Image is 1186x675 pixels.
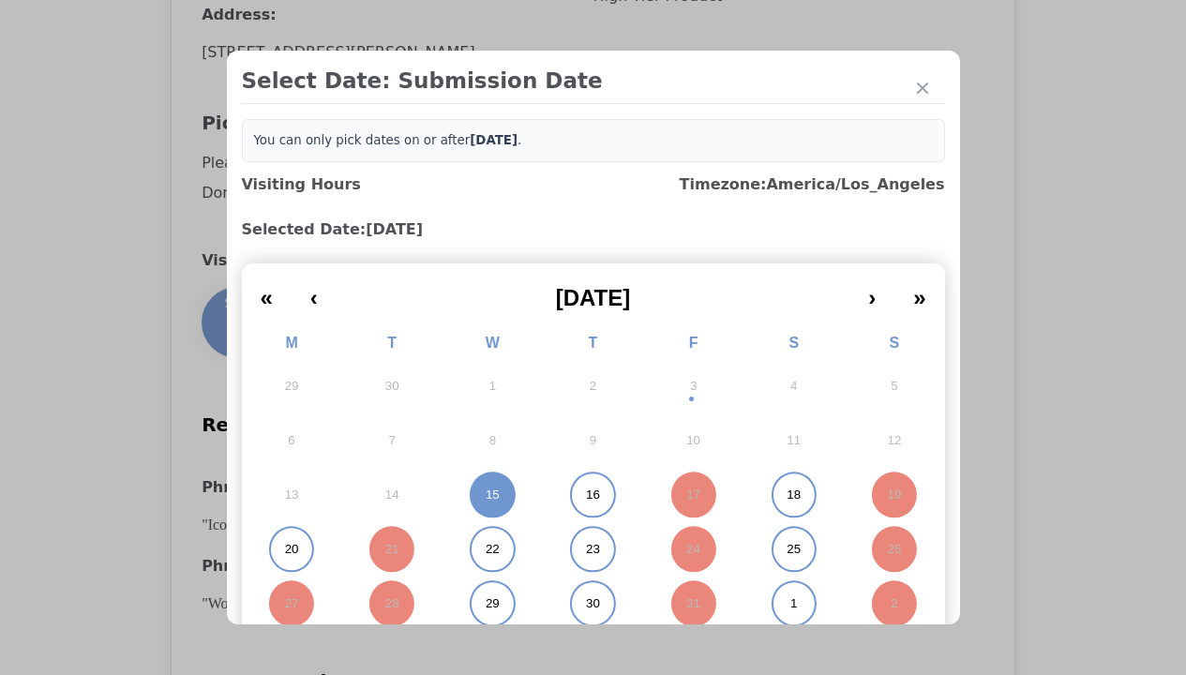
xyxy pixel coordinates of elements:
[443,413,543,468] button: October 8, 2025
[686,541,700,558] abbr: October 24, 2025
[888,432,902,449] abbr: October 12, 2025
[385,487,399,503] abbr: October 14, 2025
[486,595,500,612] abbr: October 29, 2025
[894,271,944,312] button: »
[788,335,799,351] abbr: Saturday
[589,335,598,351] abbr: Thursday
[285,541,299,558] abbr: October 20, 2025
[292,271,337,312] button: ‹
[643,468,743,522] button: October 17, 2025
[242,66,945,96] h2: Select Date: Submission Date
[486,487,500,503] abbr: October 15, 2025
[686,432,700,449] abbr: October 10, 2025
[888,487,902,503] abbr: October 19, 2025
[342,359,443,413] button: September 30, 2025
[489,378,496,395] abbr: October 1, 2025
[680,173,945,196] h3: Timezone: America/Los_Angeles
[586,487,600,503] abbr: October 16, 2025
[686,487,700,503] abbr: October 17, 2025
[743,577,844,631] button: November 1, 2025
[543,359,643,413] button: October 2, 2025
[288,432,294,449] abbr: October 6, 2025
[844,468,944,522] button: October 19, 2025
[486,335,500,351] abbr: Wednesday
[543,468,643,522] button: October 16, 2025
[844,522,944,577] button: October 26, 2025
[285,595,299,612] abbr: October 27, 2025
[743,413,844,468] button: October 11, 2025
[844,577,944,631] button: November 2, 2025
[890,335,900,351] abbr: Sunday
[743,359,844,413] button: October 4, 2025
[543,413,643,468] button: October 9, 2025
[556,285,631,310] span: [DATE]
[844,413,944,468] button: October 12, 2025
[844,359,944,413] button: October 5, 2025
[543,522,643,577] button: October 23, 2025
[242,413,342,468] button: October 6, 2025
[387,335,397,351] abbr: Tuesday
[342,468,443,522] button: October 14, 2025
[590,378,596,395] abbr: October 2, 2025
[690,378,697,395] abbr: October 3, 2025
[643,359,743,413] button: October 3, 2025
[543,577,643,631] button: October 30, 2025
[888,541,902,558] abbr: October 26, 2025
[242,271,292,312] button: «
[389,432,396,449] abbr: October 7, 2025
[590,432,596,449] abbr: October 9, 2025
[385,541,399,558] abbr: October 21, 2025
[342,413,443,468] button: October 7, 2025
[790,378,797,395] abbr: October 4, 2025
[743,522,844,577] button: October 25, 2025
[787,541,801,558] abbr: October 25, 2025
[891,595,897,612] abbr: November 2, 2025
[285,335,297,351] abbr: Monday
[643,577,743,631] button: October 31, 2025
[242,119,945,162] div: You can only pick dates on or after .
[643,413,743,468] button: October 10, 2025
[385,595,399,612] abbr: October 28, 2025
[337,271,849,312] button: [DATE]
[242,577,342,631] button: October 27, 2025
[242,218,945,241] h3: Selected Date: [DATE]
[443,522,543,577] button: October 22, 2025
[586,541,600,558] abbr: October 23, 2025
[285,378,299,395] abbr: September 29, 2025
[342,522,443,577] button: October 21, 2025
[686,595,700,612] abbr: October 31, 2025
[443,577,543,631] button: October 29, 2025
[242,468,342,522] button: October 13, 2025
[385,378,399,395] abbr: September 30, 2025
[342,577,443,631] button: October 28, 2025
[790,595,797,612] abbr: November 1, 2025
[489,432,496,449] abbr: October 8, 2025
[743,468,844,522] button: October 18, 2025
[242,359,342,413] button: September 29, 2025
[787,487,801,503] abbr: October 18, 2025
[891,378,897,395] abbr: October 5, 2025
[486,541,500,558] abbr: October 22, 2025
[285,487,299,503] abbr: October 13, 2025
[586,595,600,612] abbr: October 30, 2025
[242,173,361,196] h3: Visiting Hours
[443,468,543,522] button: October 15, 2025
[643,522,743,577] button: October 24, 2025
[787,432,801,449] abbr: October 11, 2025
[443,359,543,413] button: October 1, 2025
[242,522,342,577] button: October 20, 2025
[689,335,698,351] abbr: Friday
[849,271,894,312] button: ›
[470,133,518,147] b: [DATE]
